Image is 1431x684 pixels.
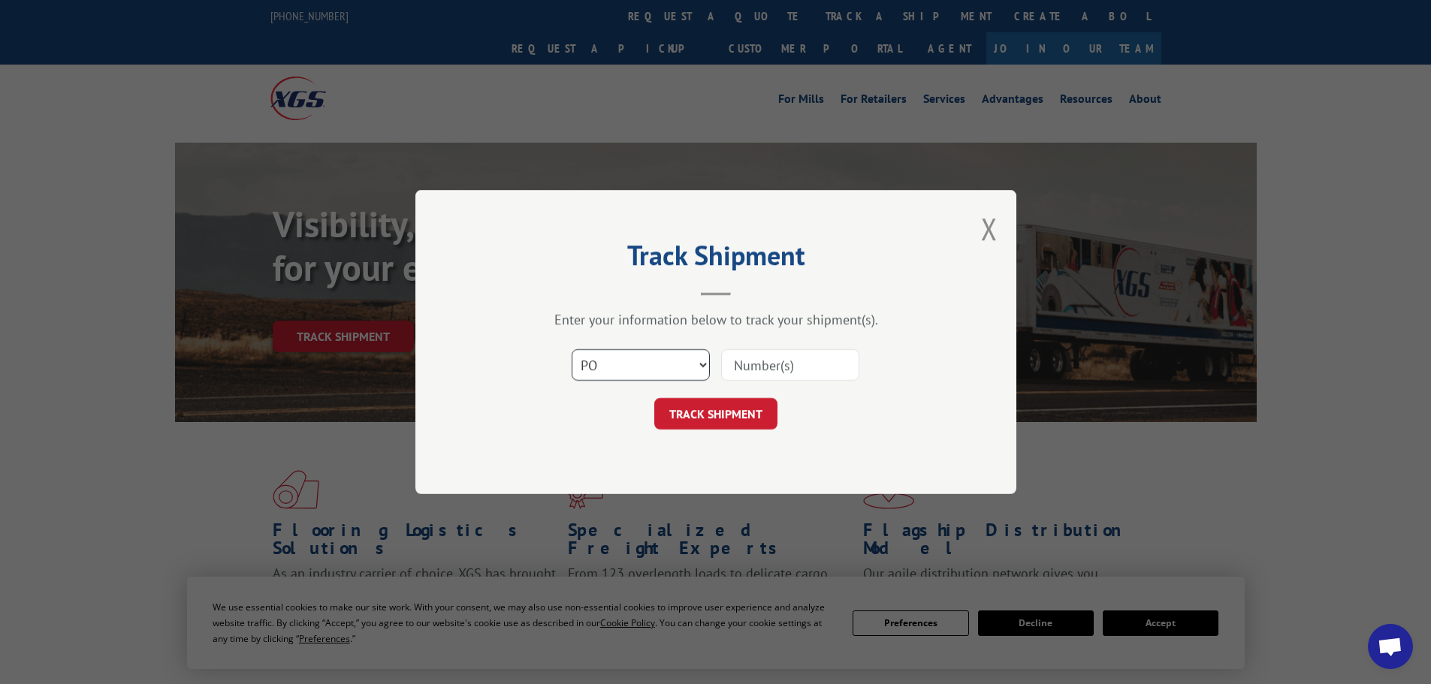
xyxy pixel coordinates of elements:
button: Close modal [981,209,998,249]
h2: Track Shipment [491,245,941,273]
div: Open chat [1368,624,1413,669]
input: Number(s) [721,349,859,381]
div: Enter your information below to track your shipment(s). [491,311,941,328]
button: TRACK SHIPMENT [654,398,777,429]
